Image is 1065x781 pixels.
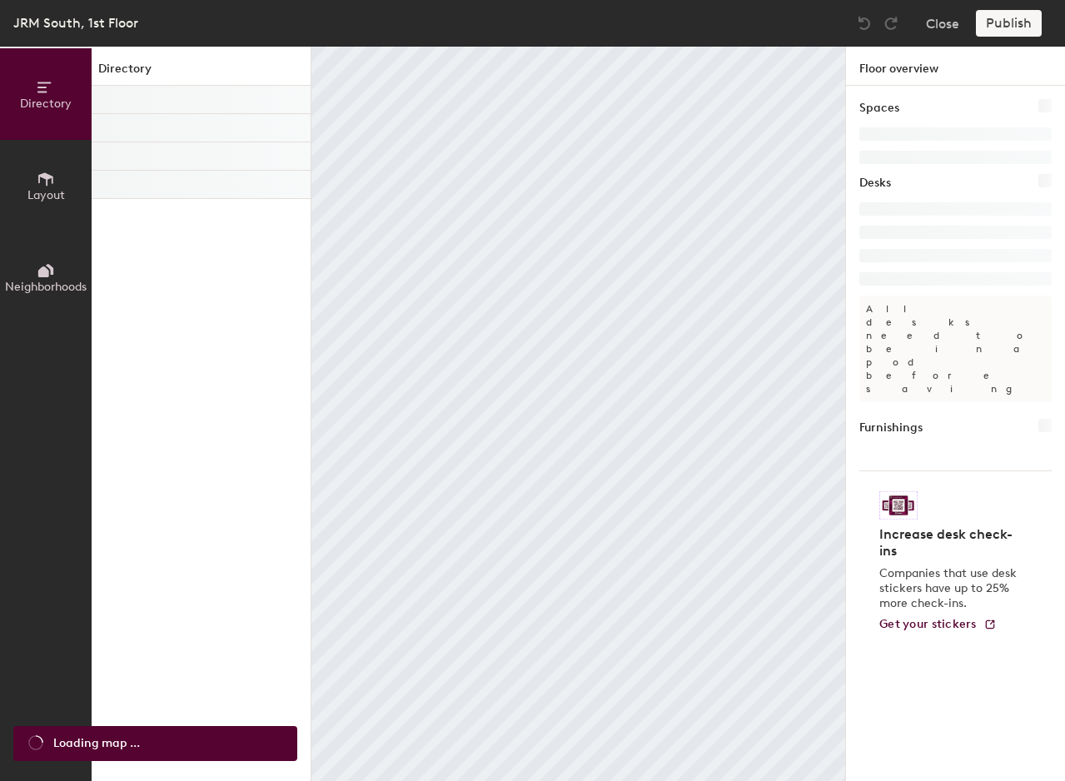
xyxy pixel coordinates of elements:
h1: Furnishings [859,419,923,437]
span: Neighborhoods [5,280,87,294]
h1: Directory [92,60,311,86]
img: Sticker logo [879,491,918,520]
h1: Floor overview [846,47,1065,86]
canvas: Map [311,47,845,781]
p: Companies that use desk stickers have up to 25% more check-ins. [879,566,1022,611]
h4: Increase desk check-ins [879,526,1022,560]
span: Directory [20,97,72,111]
span: Get your stickers [879,617,977,631]
img: Undo [856,15,873,32]
img: Redo [883,15,899,32]
button: Close [926,10,959,37]
h1: Spaces [859,99,899,117]
a: Get your stickers [879,618,997,632]
span: Layout [27,188,65,202]
p: All desks need to be in a pod before saving [859,296,1052,402]
div: JRM South, 1st Floor [13,12,138,33]
span: Loading map ... [53,734,140,753]
h1: Desks [859,174,891,192]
